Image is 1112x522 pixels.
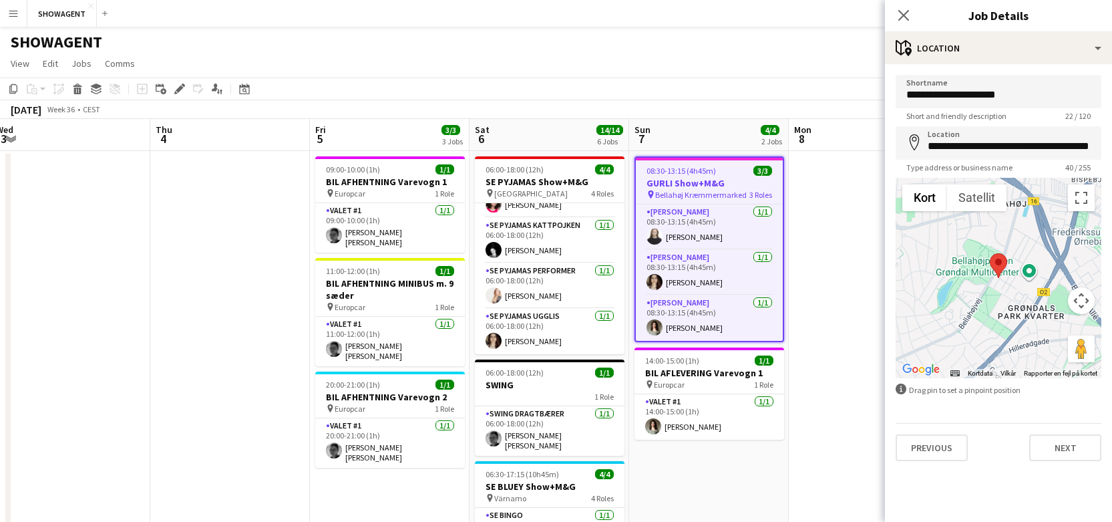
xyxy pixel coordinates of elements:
span: 3/3 [441,125,460,135]
span: 20:00-21:00 (1h) [326,380,380,390]
app-job-card: 08:30-13:15 (4h45m)3/3GURLI Show+M&G Bellahøj Kræmmermarked3 Roles[PERSON_NAME]1/108:30-13:15 (4h... [634,156,784,342]
span: 11:00-12:00 (1h) [326,266,380,276]
span: 22 / 120 [1055,111,1101,121]
app-card-role: Valet #11/120:00-21:00 (1h)[PERSON_NAME] [PERSON_NAME] [PERSON_NAME] [315,418,465,468]
h3: Job Details [885,7,1112,24]
a: Jobs [66,55,97,72]
app-card-role: SE PYJAMAS KATTPOJKEN1/106:00-18:00 (12h)[PERSON_NAME] [475,218,624,263]
h3: SE PYJAMAS Show+M&G [475,176,624,188]
h1: SHOWAGENT [11,32,102,52]
button: Vis satellitbilleder [947,184,1006,211]
div: 14:00-15:00 (1h)1/1BIL AFLEVERING Varevogn 1 Europcar1 RoleValet #11/114:00-15:00 (1h)[PERSON_NAME] [634,348,784,440]
app-job-card: 09:00-10:00 (1h)1/1BIL AFHENTNING Varevogn 1 Europcar1 RoleValet #11/109:00-10:00 (1h)[PERSON_NAM... [315,156,465,253]
h3: SE BLUEY Show+M&G [475,481,624,493]
span: 1 Role [594,392,614,402]
span: Europcar [335,188,365,199]
span: 09:00-10:00 (1h) [326,164,380,174]
h3: BIL AFHENTNING MINIBUS m. 9 sæder [315,277,465,301]
a: View [5,55,35,72]
button: Previous [896,434,968,461]
span: 40 / 255 [1055,162,1101,172]
span: 3/3 [753,166,772,176]
span: 4 Roles [591,188,614,199]
span: Thu [156,124,172,136]
span: Comms [105,57,135,70]
span: 4 Roles [591,493,614,503]
span: Bellahøj Kræmmermarked [655,190,747,200]
span: 1 Role [754,380,773,390]
div: [DATE] [11,103,41,116]
app-card-role: [PERSON_NAME]1/108:30-13:15 (4h45m)[PERSON_NAME] [636,250,783,295]
app-card-role: SWING Dragtbærer1/106:00-18:00 (12h)[PERSON_NAME] [PERSON_NAME] [PERSON_NAME] [475,406,624,456]
span: 8 [792,131,811,146]
h3: BIL AFHENTNING Varevogn 2 [315,391,465,403]
div: CEST [83,104,100,114]
span: 1 Role [435,404,454,414]
span: View [11,57,29,70]
div: Drag pin to set a pinpoint position [896,384,1101,396]
app-job-card: 11:00-12:00 (1h)1/1BIL AFHENTNING MINIBUS m. 9 sæder Europcar1 RoleValet #11/111:00-12:00 (1h)[PE... [315,258,465,366]
a: Edit [37,55,63,72]
span: 14:00-15:00 (1h) [645,356,699,366]
button: Kortdata [968,369,992,378]
span: Fri [315,124,326,136]
app-card-role: Valet #11/109:00-10:00 (1h)[PERSON_NAME] [PERSON_NAME] [PERSON_NAME] [315,203,465,253]
span: 06:30-17:15 (10h45m) [486,469,559,479]
app-card-role: Valet #11/111:00-12:00 (1h)[PERSON_NAME] [PERSON_NAME] [PERSON_NAME] [315,317,465,366]
app-card-role: [PERSON_NAME]1/108:30-13:15 (4h45m)[PERSON_NAME] [636,205,783,250]
button: Next [1029,434,1101,461]
span: [GEOGRAPHIC_DATA] [494,188,568,199]
span: 4/4 [595,164,614,174]
span: 1/1 [435,380,454,390]
span: Europcar [335,302,365,312]
app-card-role: [PERSON_NAME]1/108:30-13:15 (4h45m)[PERSON_NAME] [636,295,783,341]
span: Europcar [335,404,365,414]
a: Comms [100,55,140,72]
div: Location [885,32,1112,64]
span: Edit [43,57,58,70]
span: 5 [313,131,326,146]
span: 7 [632,131,651,146]
span: 1/1 [595,368,614,378]
button: Styringselement til kortkamera [1068,287,1095,314]
span: 4 [154,131,172,146]
app-card-role: Valet #11/114:00-15:00 (1h)[PERSON_NAME] [634,394,784,440]
span: 14/14 [596,125,623,135]
span: Type address or business name [896,162,1023,172]
h3: BIL AFLEVERING Varevogn 1 [634,367,784,379]
app-card-role: SE PYJAMAS UGGLIS1/106:00-18:00 (12h)[PERSON_NAME] [475,309,624,354]
div: 2 Jobs [761,136,782,146]
span: 1 Role [435,188,454,199]
h3: BIL AFHENTNING Varevogn 1 [315,176,465,188]
span: Jobs [71,57,91,70]
app-job-card: 06:00-18:00 (12h)1/1SWING1 RoleSWING Dragtbærer1/106:00-18:00 (12h)[PERSON_NAME] [PERSON_NAME] [P... [475,360,624,456]
button: SHOWAGENT [27,1,97,27]
span: 4/4 [595,469,614,479]
a: Åbn dette området i Google Maps (åbner i et nyt vindue) [899,361,943,378]
span: Mon [794,124,811,136]
div: 6 Jobs [597,136,622,146]
span: Short and friendly description [896,111,1017,121]
span: 1/1 [435,266,454,276]
app-job-card: 20:00-21:00 (1h)1/1BIL AFHENTNING Varevogn 2 Europcar1 RoleValet #11/120:00-21:00 (1h)[PERSON_NAM... [315,372,465,468]
span: 06:00-18:00 (12h) [486,368,544,378]
h3: SWING [475,379,624,391]
button: Tastaturgenveje [950,369,960,378]
span: 1/1 [435,164,454,174]
span: Europcar [654,380,685,390]
img: Google [899,361,943,378]
a: Vilkår (åbnes i en ny fane) [1000,370,1016,377]
span: 08:30-13:15 (4h45m) [646,166,716,176]
span: Sun [634,124,651,136]
button: Træk Pegman hen på kortet for at åbne Street View [1068,336,1095,362]
span: 4/4 [761,125,779,135]
span: 1 Role [435,302,454,312]
a: Rapporter en fejl på kortet [1024,370,1097,377]
app-job-card: 06:00-18:00 (12h)4/4SE PYJAMAS Show+M&G [GEOGRAPHIC_DATA]4 RolesSE PYJAMAS GECKO1/106:00-18:00 (1... [475,156,624,354]
div: 3 Jobs [442,136,463,146]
